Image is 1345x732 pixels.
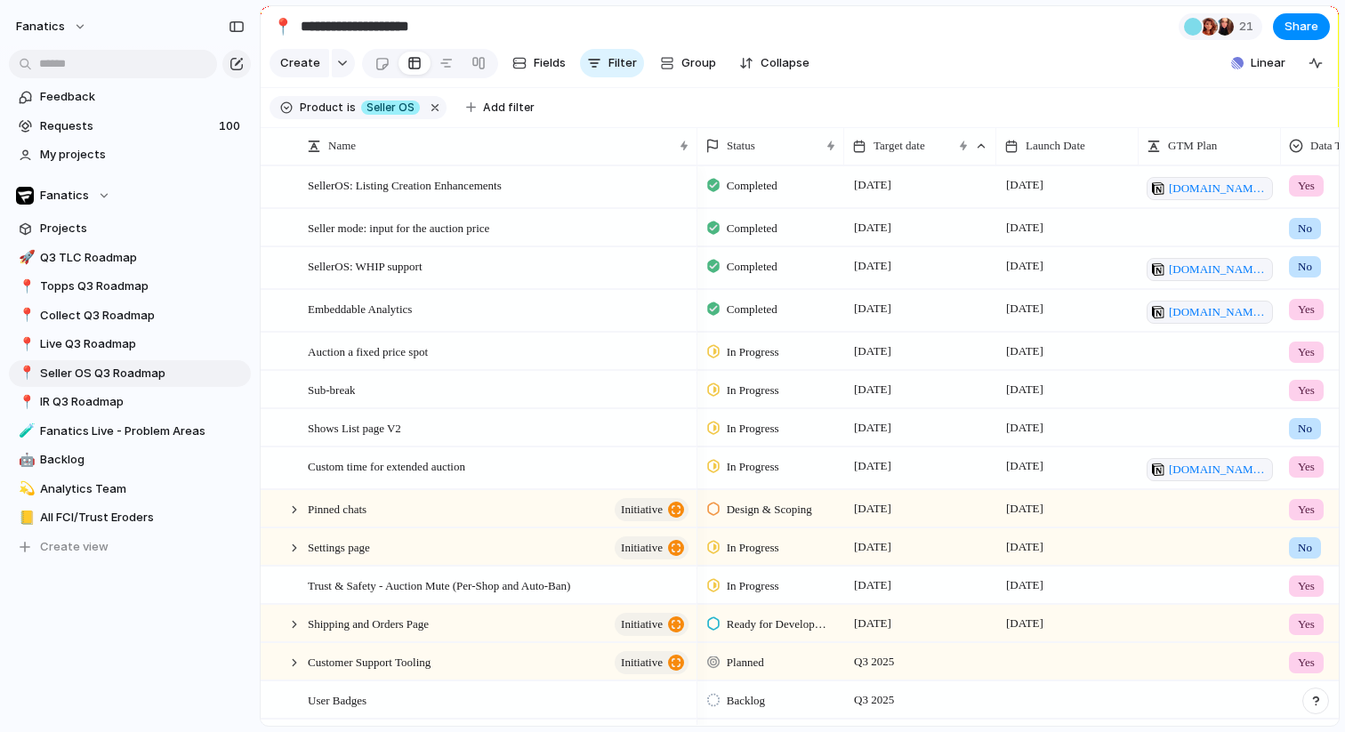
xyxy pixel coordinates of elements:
[16,335,34,353] button: 📍
[9,504,251,531] div: 📒All FCI/Trust Eroders
[1026,137,1085,155] span: Launch Date
[16,393,34,411] button: 📍
[727,382,779,399] span: In Progress
[308,379,355,399] span: Sub-break
[1298,301,1315,318] span: Yes
[1298,220,1312,237] span: No
[269,12,297,41] button: 📍
[615,498,689,521] button: initiative
[308,298,412,318] span: Embeddable Analytics
[347,100,356,116] span: is
[308,217,489,237] span: Seller mode: input for the auction price
[1147,258,1273,281] a: [DOMAIN_NAME][URL]
[1002,379,1048,400] span: [DATE]
[9,302,251,329] a: 📍Collect Q3 Roadmap
[40,335,245,353] span: Live Q3 Roadmap
[1002,217,1048,238] span: [DATE]
[621,497,663,522] span: initiative
[9,84,251,110] a: Feedback
[615,613,689,636] button: initiative
[9,141,251,168] a: My projects
[1002,341,1048,362] span: [DATE]
[850,498,896,519] span: [DATE]
[16,365,34,382] button: 📍
[580,49,644,77] button: Filter
[40,538,109,556] span: Create view
[9,418,251,445] div: 🧪Fanatics Live - Problem Areas
[16,509,34,527] button: 📒
[9,446,251,473] div: 🤖Backlog
[308,536,370,557] span: Settings page
[19,247,31,268] div: 🚀
[1298,615,1315,633] span: Yes
[308,255,423,276] span: SellerOS: WHIP support
[1169,180,1268,197] span: [DOMAIN_NAME][URL]
[850,174,896,196] span: [DATE]
[9,360,251,387] div: 📍Seller OS Q3 Roadmap
[621,650,663,675] span: initiative
[366,100,415,116] span: Seller OS
[308,689,366,710] span: User Badges
[9,389,251,415] a: 📍IR Q3 Roadmap
[40,220,245,237] span: Projects
[40,480,245,498] span: Analytics Team
[308,651,431,672] span: Customer Support Tooling
[1002,536,1048,558] span: [DATE]
[308,174,502,195] span: SellerOS: Listing Creation Enhancements
[850,417,896,438] span: [DATE]
[1298,458,1315,476] span: Yes
[8,12,96,41] button: fanatics
[219,117,244,135] span: 100
[727,615,829,633] span: Ready for Development
[874,137,925,155] span: Target date
[40,451,245,469] span: Backlog
[9,273,251,300] div: 📍Topps Q3 Roadmap
[727,258,777,276] span: Completed
[19,392,31,413] div: 📍
[16,422,34,440] button: 🧪
[1298,577,1315,595] span: Yes
[308,575,570,595] span: Trust & Safety - Auction Mute (Per-Shop and Auto-Ban)
[40,422,245,440] span: Fanatics Live - Problem Areas
[681,54,716,72] span: Group
[19,508,31,528] div: 📒
[727,692,765,710] span: Backlog
[1002,455,1048,477] span: [DATE]
[850,298,896,319] span: [DATE]
[16,278,34,295] button: 📍
[727,220,777,237] span: Completed
[850,575,896,596] span: [DATE]
[1298,501,1315,519] span: Yes
[621,535,663,560] span: initiative
[40,278,245,295] span: Topps Q3 Roadmap
[1298,420,1312,438] span: No
[1169,261,1268,278] span: [DOMAIN_NAME][URL]
[9,245,251,271] a: 🚀Q3 TLC Roadmap
[328,137,356,155] span: Name
[9,476,251,503] a: 💫Analytics Team
[16,307,34,325] button: 📍
[358,98,423,117] button: Seller OS
[483,100,535,116] span: Add filter
[40,88,245,106] span: Feedback
[19,450,31,471] div: 🤖
[1147,458,1273,481] a: [DOMAIN_NAME][URL]
[727,420,779,438] span: In Progress
[9,331,251,358] a: 📍Live Q3 Roadmap
[1298,258,1312,276] span: No
[455,95,545,120] button: Add filter
[1298,343,1315,361] span: Yes
[308,498,366,519] span: Pinned chats
[16,18,65,36] span: fanatics
[280,54,320,72] span: Create
[1002,255,1048,277] span: [DATE]
[40,117,213,135] span: Requests
[1169,303,1268,321] span: [DOMAIN_NAME][URL]
[621,612,663,637] span: initiative
[1147,301,1273,324] a: [DOMAIN_NAME][URL]
[850,651,898,672] span: Q3 2025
